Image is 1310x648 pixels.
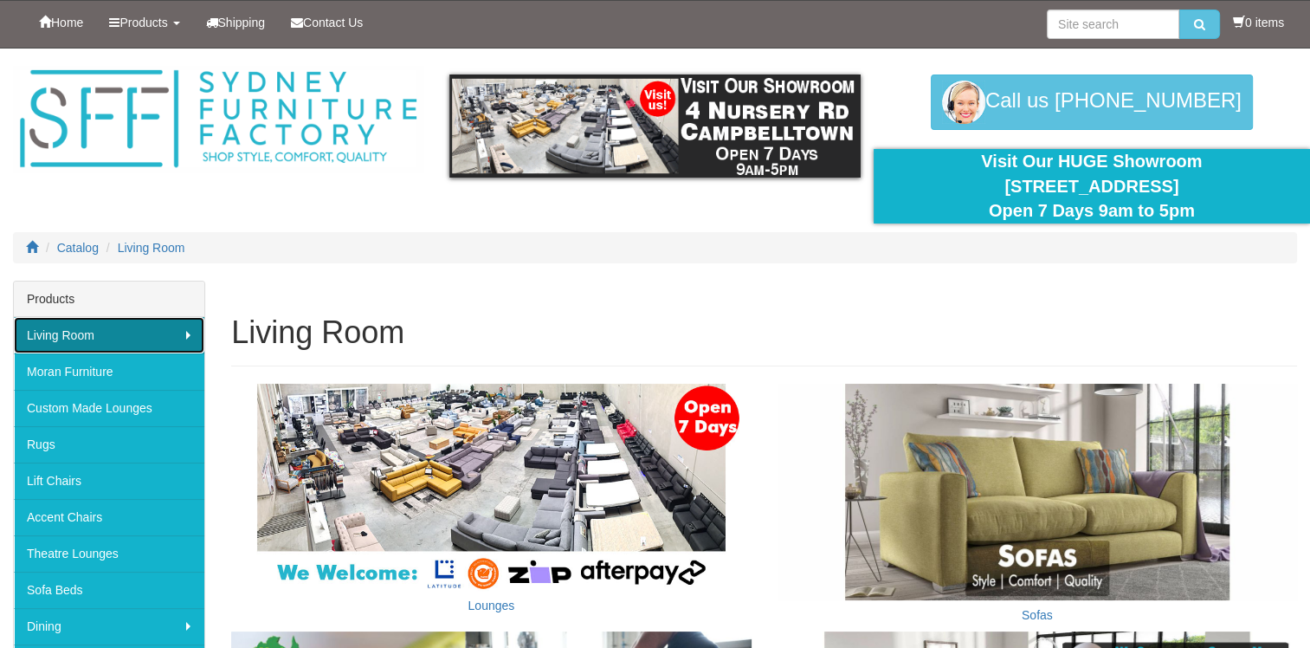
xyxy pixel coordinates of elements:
a: Dining [14,608,204,645]
div: Visit Our HUGE Showroom [STREET_ADDRESS] Open 7 Days 9am to 5pm [887,149,1297,224]
span: Shipping [218,16,266,29]
a: Contact Us [278,1,376,44]
li: 0 items [1233,14,1284,31]
a: Custom Made Lounges [14,390,204,426]
a: Rugs [14,426,204,463]
a: Living Room [14,317,204,353]
a: Catalog [57,241,99,255]
span: Contact Us [303,16,363,29]
h1: Living Room [231,315,1297,350]
a: Living Room [118,241,185,255]
img: Sofas [778,384,1297,600]
a: Home [26,1,96,44]
img: Lounges [231,384,751,591]
a: Moran Furniture [14,353,204,390]
a: Shipping [193,1,279,44]
a: Accent Chairs [14,499,204,535]
a: Sofas [1022,608,1053,622]
a: Sofa Beds [14,572,204,608]
a: Theatre Lounges [14,535,204,572]
div: Products [14,282,204,317]
a: Lift Chairs [14,463,204,499]
a: Products [96,1,192,44]
span: Home [51,16,83,29]
a: Lounges [468,599,515,612]
span: Products [119,16,167,29]
input: Site search [1047,10,1179,39]
img: showroom.gif [449,75,860,178]
img: Sydney Furniture Factory [13,66,423,172]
